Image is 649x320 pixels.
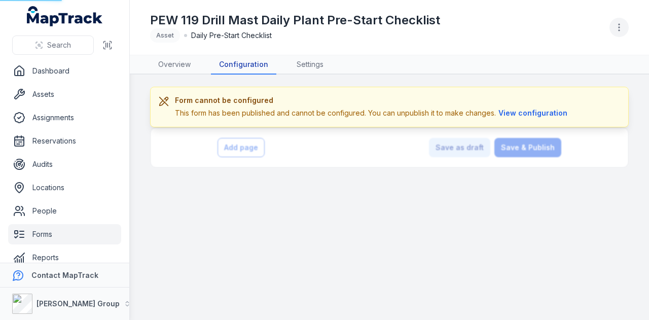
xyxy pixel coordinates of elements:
[191,30,272,41] span: Daily Pre-Start Checklist
[289,55,332,75] a: Settings
[8,247,121,268] a: Reports
[8,131,121,151] a: Reservations
[31,271,98,279] strong: Contact MapTrack
[8,224,121,244] a: Forms
[175,95,570,105] h3: Form cannot be configured
[37,299,120,308] strong: [PERSON_NAME] Group
[150,28,180,43] div: Asset
[12,35,94,55] button: Search
[8,201,121,221] a: People
[175,108,570,119] div: This form has been published and cannot be configured. You can unpublish it to make changes.
[8,177,121,198] a: Locations
[8,108,121,128] a: Assignments
[150,12,440,28] h1: PEW 119 Drill Mast Daily Plant Pre-Start Checklist
[27,6,103,26] a: MapTrack
[150,55,199,75] a: Overview
[47,40,71,50] span: Search
[211,55,276,75] a: Configuration
[8,61,121,81] a: Dashboard
[8,154,121,174] a: Audits
[496,108,570,119] button: View configuration
[8,84,121,104] a: Assets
